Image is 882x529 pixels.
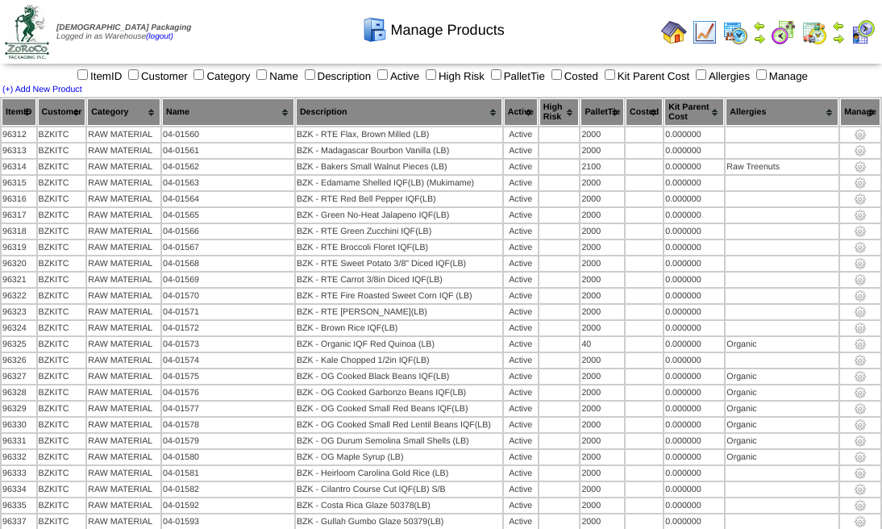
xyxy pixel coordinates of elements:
th: Description [296,98,502,126]
td: 04-01566 [162,224,294,239]
td: BZK - Cilantro Course Cut IQF(LB) S/B [296,482,502,497]
img: settings.gif [854,322,867,335]
td: 96319 [2,240,36,255]
td: BZKITC [38,418,86,432]
td: BZKITC [38,144,86,158]
td: RAW MATERIAL [87,289,160,303]
td: BZKITC [38,192,86,206]
td: BZK - Organic IQF Red Quinoa (LB) [296,337,502,352]
td: 2000 [580,305,624,319]
td: 96321 [2,273,36,287]
td: 2000 [580,369,624,384]
td: BZKITC [38,385,86,400]
label: High Risk [422,70,485,82]
td: BZK - OG Cooked Black Beans IQF(LB) [296,369,502,384]
td: 0.000000 [664,192,724,206]
td: 96324 [2,321,36,335]
td: BZK - OG Maple Syrup (LB) [296,450,502,464]
div: Active [505,452,537,462]
div: Active [505,356,537,365]
td: 0.000000 [664,402,724,416]
div: Active [505,388,537,398]
td: 0.000000 [664,305,724,319]
td: 04-01582 [162,482,294,497]
div: Active [505,194,537,204]
td: 0.000000 [664,256,724,271]
td: 2000 [580,498,624,513]
td: BZK - Kale Chopped 1/2in IQF(LB) [296,353,502,368]
td: RAW MATERIAL [87,127,160,142]
div: Active [505,178,537,188]
td: 0.000000 [664,176,724,190]
td: BZKITC [38,127,86,142]
th: Costed [626,98,663,126]
td: Organic [726,337,838,352]
img: settings.gif [854,499,867,512]
div: Active [505,162,537,172]
td: 2000 [580,353,624,368]
td: 04-01569 [162,273,294,287]
img: settings.gif [854,193,867,206]
td: 96314 [2,160,36,174]
td: 96315 [2,176,36,190]
img: calendarinout.gif [801,19,827,45]
td: 96328 [2,385,36,400]
label: Costed [548,70,598,82]
td: 04-01570 [162,289,294,303]
div: Active [505,420,537,430]
img: settings.gif [854,451,867,464]
td: 04-01560 [162,127,294,142]
th: Customer [38,98,86,126]
td: 96333 [2,466,36,481]
img: settings.gif [854,402,867,415]
input: Kit Parent Cost [605,69,615,80]
td: 04-01592 [162,498,294,513]
div: Active [505,485,537,494]
td: 04-01563 [162,176,294,190]
td: 96322 [2,289,36,303]
input: Costed [551,69,562,80]
td: Organic [726,418,838,432]
td: 2000 [580,289,624,303]
td: BZKITC [38,176,86,190]
td: 96325 [2,337,36,352]
td: BZKITC [38,321,86,335]
td: 2000 [580,224,624,239]
th: Name [162,98,294,126]
input: Category [193,69,204,80]
td: 2000 [580,144,624,158]
input: Allergies [696,69,706,80]
td: 96326 [2,353,36,368]
img: calendarcustomer.gif [850,19,876,45]
td: 2000 [580,240,624,255]
td: 04-01574 [162,353,294,368]
td: 04-01576 [162,385,294,400]
div: Active [505,436,537,446]
label: Name [253,70,298,82]
div: Active [505,372,537,381]
img: settings.gif [854,386,867,399]
td: RAW MATERIAL [87,208,160,223]
td: 2000 [580,273,624,287]
td: 40 [580,337,624,352]
td: 0.000000 [664,240,724,255]
td: 04-01571 [162,305,294,319]
td: 04-01561 [162,144,294,158]
td: BZK - Heirloom Carolina Gold Rice (LB) [296,466,502,481]
td: RAW MATERIAL [87,256,160,271]
td: 2000 [580,418,624,432]
td: BZK - Brown Rice IQF(LB) [296,321,502,335]
label: ItemID [74,70,122,82]
td: RAW MATERIAL [87,305,160,319]
td: 0.000000 [664,127,724,142]
td: 0.000000 [664,144,724,158]
td: 04-01572 [162,321,294,335]
input: ItemID [77,69,88,80]
td: 0.000000 [664,160,724,174]
td: 2000 [580,127,624,142]
td: RAW MATERIAL [87,466,160,481]
td: 0.000000 [664,337,724,352]
td: 2000 [580,434,624,448]
td: BZK - RTE Carrot 3/8in Diced IQF(LB) [296,273,502,287]
img: settings.gif [854,354,867,367]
